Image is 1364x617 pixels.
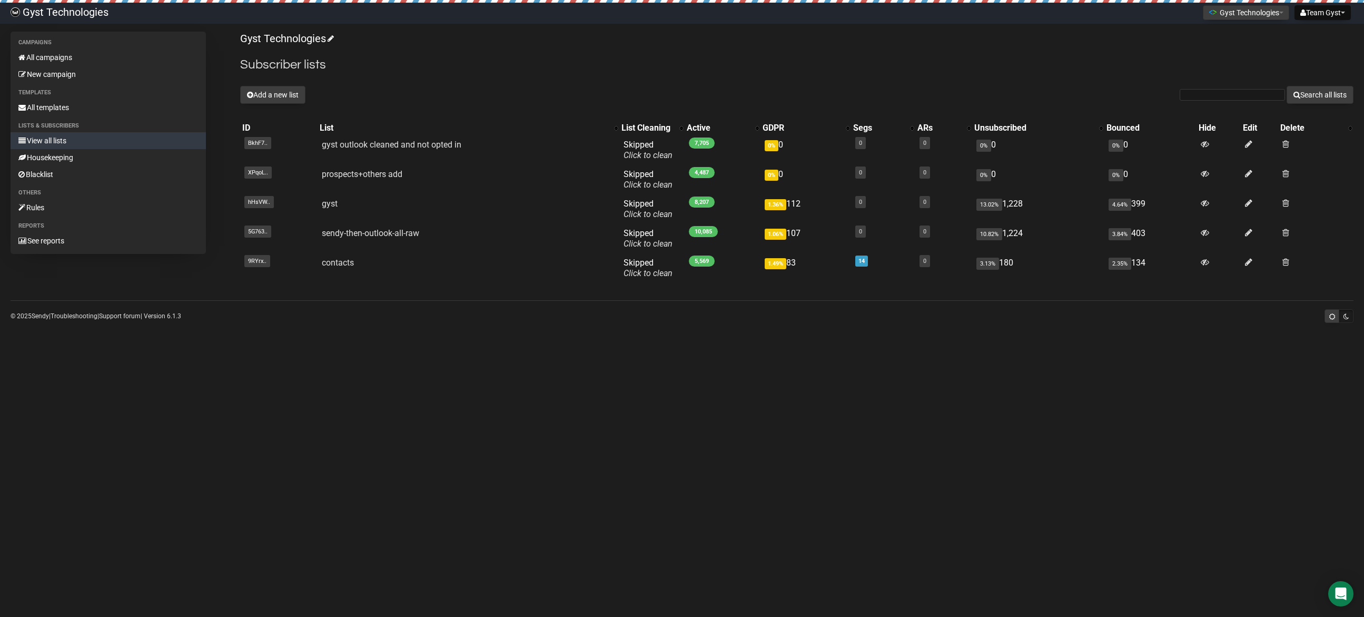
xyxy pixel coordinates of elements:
[1104,194,1197,224] td: 399
[322,228,419,238] a: sendy-then-outlook-all-raw
[619,121,685,135] th: List Cleaning: No sort applied, activate to apply an ascending sort
[621,123,674,133] div: List Cleaning
[244,255,270,267] span: 9RYrx..
[685,121,761,135] th: Active: No sort applied, activate to apply an ascending sort
[853,123,905,133] div: Segs
[11,86,206,99] li: Templates
[624,169,673,190] span: Skipped
[687,123,750,133] div: Active
[765,170,778,181] span: 0%
[765,199,786,210] span: 1.36%
[1109,169,1123,181] span: 0%
[1109,199,1131,211] span: 4.64%
[11,36,206,49] li: Campaigns
[923,228,926,235] a: 0
[760,224,851,253] td: 107
[974,123,1094,133] div: Unsubscribed
[765,258,786,269] span: 1.49%
[765,140,778,151] span: 0%
[851,121,915,135] th: Segs: No sort applied, activate to apply an ascending sort
[1328,581,1353,606] div: Open Intercom Messenger
[320,123,609,133] div: List
[322,140,461,150] a: gyst outlook cleaned and not opted in
[972,165,1104,194] td: 0
[242,123,315,133] div: ID
[11,310,181,322] p: © 2025 | | | Version 6.1.3
[1243,123,1276,133] div: Edit
[11,49,206,66] a: All campaigns
[1241,121,1278,135] th: Edit: No sort applied, sorting is disabled
[976,228,1002,240] span: 10.82%
[760,121,851,135] th: GDPR: No sort applied, activate to apply an ascending sort
[1203,5,1289,20] button: Gyst Technologies
[689,226,718,237] span: 10,085
[976,258,999,270] span: 3.13%
[322,258,354,268] a: contacts
[765,229,786,240] span: 1.06%
[322,199,338,209] a: gyst
[624,228,673,249] span: Skipped
[244,196,274,208] span: hHsVW..
[976,140,991,152] span: 0%
[11,187,206,199] li: Others
[1104,224,1197,253] td: 403
[1109,140,1123,152] span: 0%
[976,199,1002,211] span: 13.02%
[689,197,715,208] span: 8,207
[11,120,206,132] li: Lists & subscribers
[1104,253,1197,283] td: 134
[858,258,865,265] a: 14
[760,135,851,165] td: 0
[1104,121,1197,135] th: Bounced: No sort applied, sorting is disabled
[240,55,1353,74] h2: Subscriber lists
[915,121,972,135] th: ARs: No sort applied, activate to apply an ascending sort
[240,121,318,135] th: ID: No sort applied, sorting is disabled
[624,199,673,219] span: Skipped
[11,220,206,232] li: Reports
[11,166,206,183] a: Blacklist
[689,167,715,178] span: 4,487
[624,258,673,278] span: Skipped
[240,32,332,45] a: Gyst Technologies
[859,228,862,235] a: 0
[11,66,206,83] a: New campaign
[11,7,20,17] img: 4bbcbfc452d929a90651847d6746e700
[689,256,715,267] span: 5,569
[923,169,926,176] a: 0
[11,132,206,149] a: View all lists
[760,165,851,194] td: 0
[1109,228,1131,240] span: 3.84%
[244,167,272,179] span: XPqoL..
[1294,5,1351,20] button: Team Gyst
[624,268,673,278] a: Click to clean
[624,150,673,160] a: Click to clean
[976,169,991,181] span: 0%
[624,209,673,219] a: Click to clean
[689,138,715,149] span: 7,705
[11,149,206,166] a: Housekeeping
[1104,135,1197,165] td: 0
[1106,123,1194,133] div: Bounced
[763,123,840,133] div: GDPR
[923,258,926,265] a: 0
[1278,121,1353,135] th: Delete: No sort applied, activate to apply an ascending sort
[322,169,402,179] a: prospects+others add
[1287,86,1353,104] button: Search all lists
[1109,258,1131,270] span: 2.35%
[318,121,619,135] th: List: No sort applied, activate to apply an ascending sort
[32,312,49,320] a: Sendy
[51,312,97,320] a: Troubleshooting
[917,123,962,133] div: ARs
[1104,165,1197,194] td: 0
[1197,121,1241,135] th: Hide: No sort applied, sorting is disabled
[11,99,206,116] a: All templates
[11,199,206,216] a: Rules
[760,253,851,283] td: 83
[760,194,851,224] td: 112
[1209,8,1217,16] img: 1.png
[244,137,271,149] span: BkhF7..
[972,121,1104,135] th: Unsubscribed: No sort applied, activate to apply an ascending sort
[972,224,1104,253] td: 1,224
[1280,123,1343,133] div: Delete
[923,140,926,146] a: 0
